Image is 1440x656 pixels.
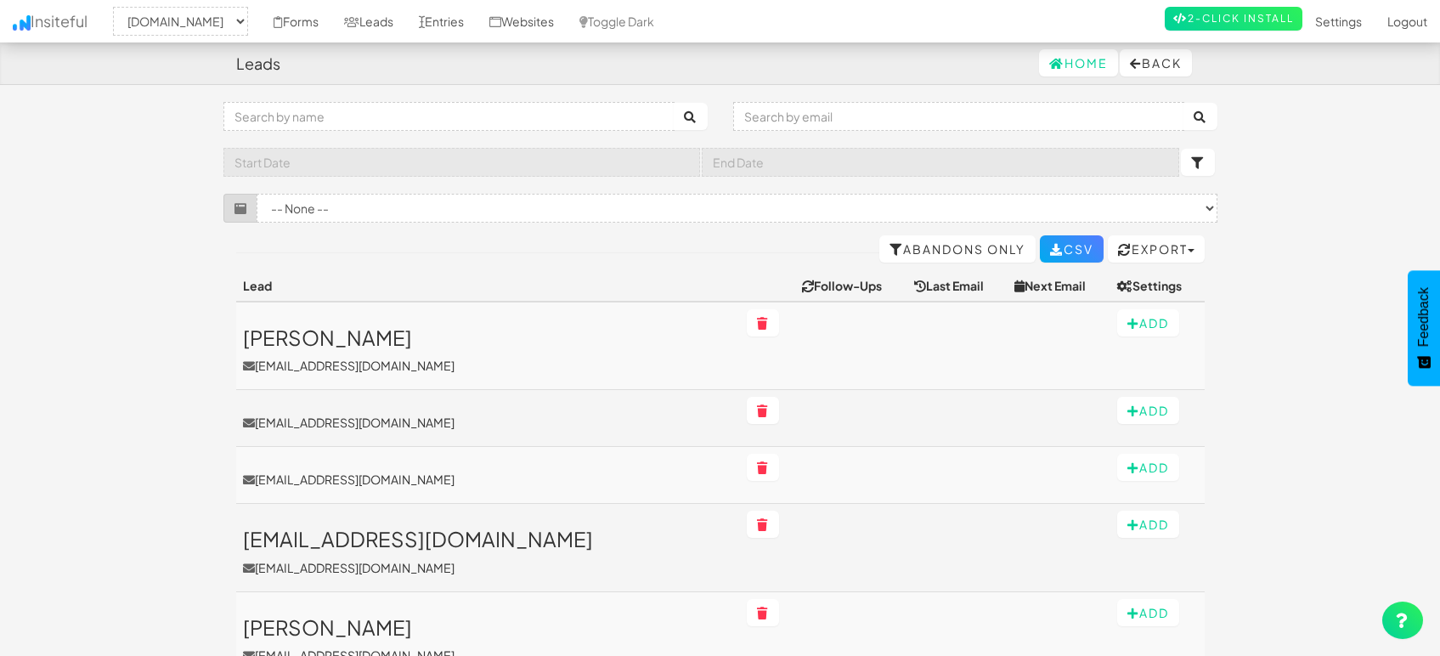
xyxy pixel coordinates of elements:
[243,471,733,488] a: [EMAIL_ADDRESS][DOMAIN_NAME]
[879,235,1036,263] a: Abandons Only
[1110,270,1205,302] th: Settings
[1039,49,1118,76] a: Home
[243,559,733,576] p: [EMAIL_ADDRESS][DOMAIN_NAME]
[13,15,31,31] img: icon.png
[243,326,733,374] a: [PERSON_NAME][EMAIL_ADDRESS][DOMAIN_NAME]
[223,102,675,131] input: Search by name
[1117,309,1179,336] button: Add
[795,270,907,302] th: Follow-Ups
[1117,454,1179,481] button: Add
[1416,287,1432,347] span: Feedback
[1108,235,1205,263] button: Export
[243,616,733,638] h3: [PERSON_NAME]
[236,55,280,72] h4: Leads
[1117,599,1179,626] button: Add
[243,326,733,348] h3: [PERSON_NAME]
[243,528,733,550] h3: [EMAIL_ADDRESS][DOMAIN_NAME]
[236,270,740,302] th: Lead
[702,148,1179,177] input: End Date
[1117,397,1179,424] button: Add
[1117,511,1179,538] button: Add
[907,270,1008,302] th: Last Email
[1120,49,1192,76] button: Back
[223,148,701,177] input: Start Date
[243,528,733,575] a: [EMAIL_ADDRESS][DOMAIN_NAME][EMAIL_ADDRESS][DOMAIN_NAME]
[1040,235,1104,263] a: CSV
[1165,7,1302,31] a: 2-Click Install
[1008,270,1110,302] th: Next Email
[243,357,733,374] p: [EMAIL_ADDRESS][DOMAIN_NAME]
[733,102,1184,131] input: Search by email
[243,414,733,431] a: [EMAIL_ADDRESS][DOMAIN_NAME]
[1408,270,1440,386] button: Feedback - Show survey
